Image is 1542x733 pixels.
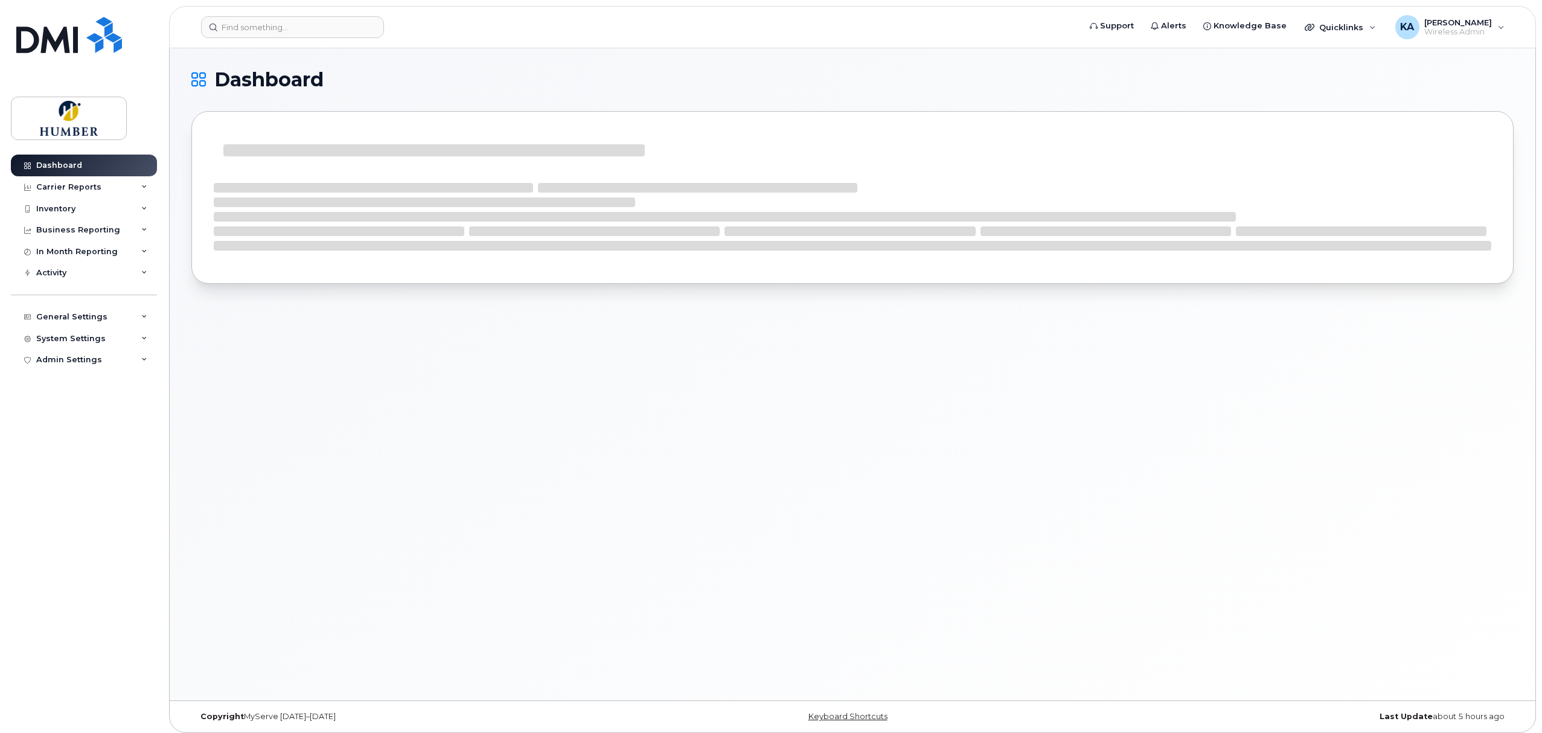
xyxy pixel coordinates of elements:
[1073,712,1514,722] div: about 5 hours ago
[200,712,244,721] strong: Copyright
[214,71,324,89] span: Dashboard
[808,712,888,721] a: Keyboard Shortcuts
[1380,712,1433,721] strong: Last Update
[191,712,632,722] div: MyServe [DATE]–[DATE]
